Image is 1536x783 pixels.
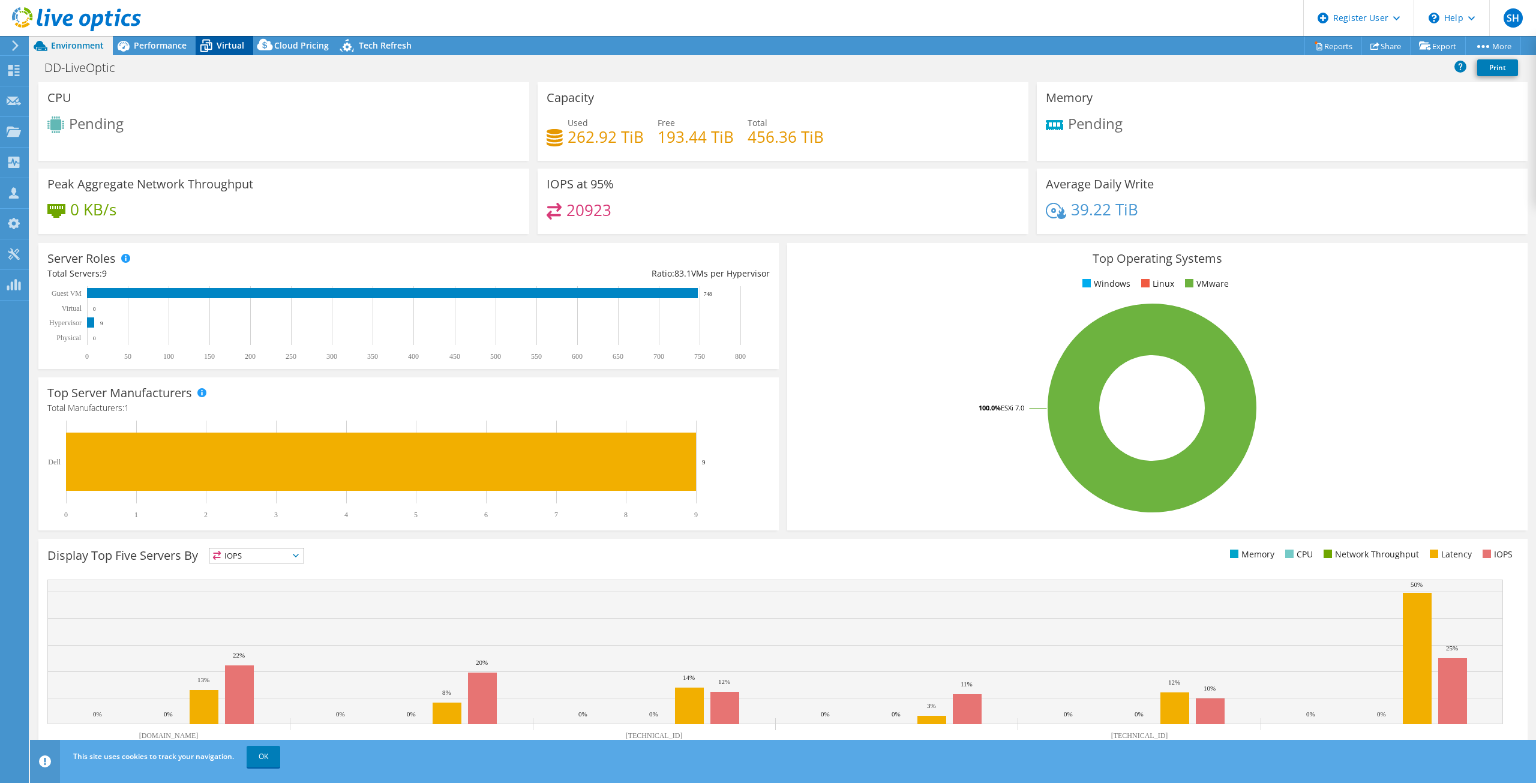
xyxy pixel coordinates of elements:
[649,710,658,718] text: 0%
[694,511,698,519] text: 9
[748,117,767,128] span: Total
[197,676,209,683] text: 13%
[1377,710,1386,718] text: 0%
[613,352,623,361] text: 650
[484,511,488,519] text: 6
[39,61,134,74] h1: DD-LiveOptic
[409,267,770,280] div: Ratio: VMs per Hypervisor
[407,710,416,718] text: 0%
[1410,37,1466,55] a: Export
[796,252,1519,265] h3: Top Operating Systems
[718,678,730,685] text: 12%
[47,91,71,104] h3: CPU
[961,680,973,688] text: 11%
[93,335,96,341] text: 0
[134,511,138,519] text: 1
[626,731,683,740] text: [TECHNICAL_ID]
[274,511,278,519] text: 3
[1361,37,1411,55] a: Share
[1465,37,1521,55] a: More
[1227,548,1274,561] li: Memory
[47,386,192,400] h3: Top Server Manufacturers
[702,458,706,466] text: 9
[245,352,256,361] text: 200
[1204,685,1216,692] text: 10%
[476,659,488,666] text: 20%
[1135,710,1144,718] text: 0%
[102,268,107,279] span: 9
[48,458,61,466] text: Dell
[1046,178,1154,191] h3: Average Daily Write
[56,334,81,342] text: Physical
[163,352,174,361] text: 100
[1046,91,1093,104] h3: Memory
[1480,548,1513,561] li: IOPS
[70,203,116,216] h4: 0 KB/s
[367,352,378,361] text: 350
[1411,581,1423,588] text: 50%
[1504,8,1523,28] span: SH
[821,710,830,718] text: 0%
[326,352,337,361] text: 300
[1079,277,1130,290] li: Windows
[247,746,280,767] a: OK
[73,751,234,761] span: This site uses cookies to track your navigation.
[124,402,129,413] span: 1
[93,710,102,718] text: 0%
[134,40,187,51] span: Performance
[449,352,460,361] text: 450
[683,674,695,681] text: 14%
[547,178,614,191] h3: IOPS at 95%
[52,289,82,298] text: Guest VM
[1168,679,1180,686] text: 12%
[359,40,412,51] span: Tech Refresh
[51,40,104,51] span: Environment
[274,40,329,51] span: Cloud Pricing
[286,352,296,361] text: 250
[1111,731,1168,740] text: [TECHNICAL_ID]
[531,352,542,361] text: 550
[624,511,628,519] text: 8
[1182,277,1229,290] li: VMware
[47,252,116,265] h3: Server Roles
[1304,37,1362,55] a: Reports
[69,113,124,133] span: Pending
[47,178,253,191] h3: Peak Aggregate Network Throughput
[62,304,82,313] text: Virtual
[1068,113,1123,133] span: Pending
[1429,13,1439,23] svg: \n
[1001,403,1024,412] tspan: ESXi 7.0
[204,511,208,519] text: 2
[1064,710,1073,718] text: 0%
[979,403,1001,412] tspan: 100.0%
[336,710,345,718] text: 0%
[442,689,451,696] text: 8%
[572,352,583,361] text: 600
[414,511,418,519] text: 5
[568,117,588,128] span: Used
[554,511,558,519] text: 7
[658,130,734,143] h4: 193.44 TiB
[892,710,901,718] text: 0%
[566,203,611,217] h4: 20923
[47,401,770,415] h4: Total Manufacturers:
[1071,203,1138,216] h4: 39.22 TiB
[233,652,245,659] text: 22%
[927,702,936,709] text: 3%
[1138,277,1174,290] li: Linux
[1282,548,1313,561] li: CPU
[164,710,173,718] text: 0%
[748,130,824,143] h4: 456.36 TiB
[217,40,244,51] span: Virtual
[735,352,746,361] text: 800
[85,352,89,361] text: 0
[578,710,587,718] text: 0%
[653,352,664,361] text: 700
[204,352,215,361] text: 150
[694,352,705,361] text: 750
[209,548,304,563] span: IOPS
[139,731,199,740] text: [DOMAIN_NAME]
[47,267,409,280] div: Total Servers:
[1321,548,1419,561] li: Network Throughput
[100,320,103,326] text: 9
